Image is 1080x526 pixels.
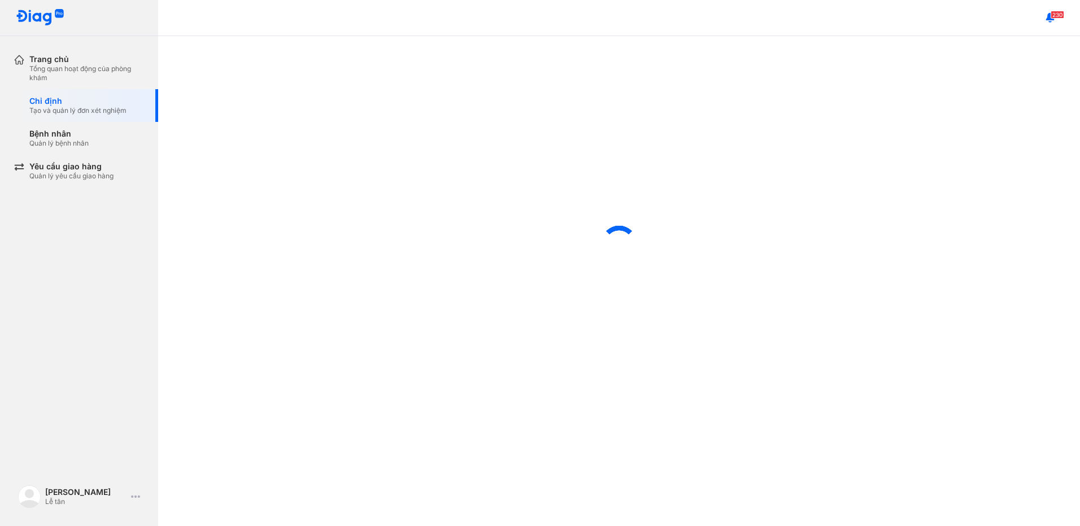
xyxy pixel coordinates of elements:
span: 230 [1051,11,1064,19]
div: Quản lý yêu cầu giao hàng [29,172,114,181]
img: logo [16,9,64,27]
div: Quản lý bệnh nhân [29,139,89,148]
div: Tạo và quản lý đơn xét nghiệm [29,106,127,115]
div: Trang chủ [29,54,145,64]
div: Tổng quan hoạt động của phòng khám [29,64,145,82]
img: logo [18,485,41,508]
div: Yêu cầu giao hàng [29,161,114,172]
div: Chỉ định [29,96,127,106]
div: Lễ tân [45,497,127,506]
div: Bệnh nhân [29,129,89,139]
div: [PERSON_NAME] [45,487,127,497]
